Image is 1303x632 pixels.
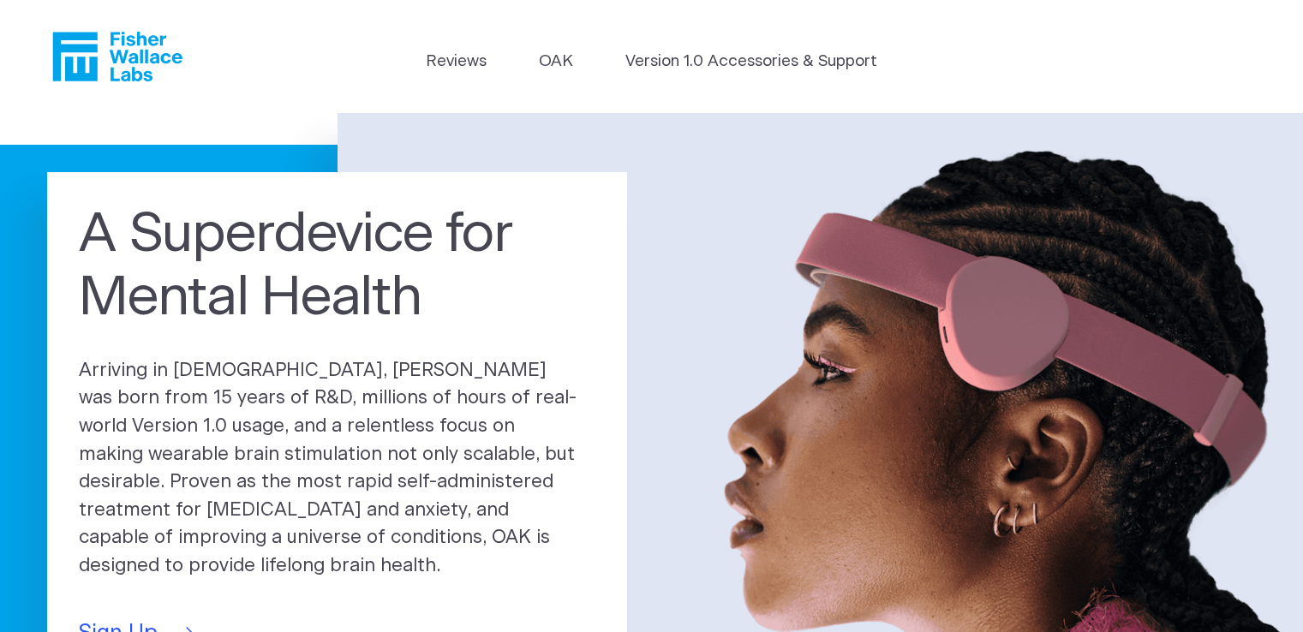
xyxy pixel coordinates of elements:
[52,32,182,81] a: Fisher Wallace
[625,50,877,74] a: Version 1.0 Accessories & Support
[539,50,573,74] a: OAK
[79,357,595,581] p: Arriving in [DEMOGRAPHIC_DATA], [PERSON_NAME] was born from 15 years of R&D, millions of hours of...
[426,50,487,74] a: Reviews
[79,204,595,331] h1: A Superdevice for Mental Health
